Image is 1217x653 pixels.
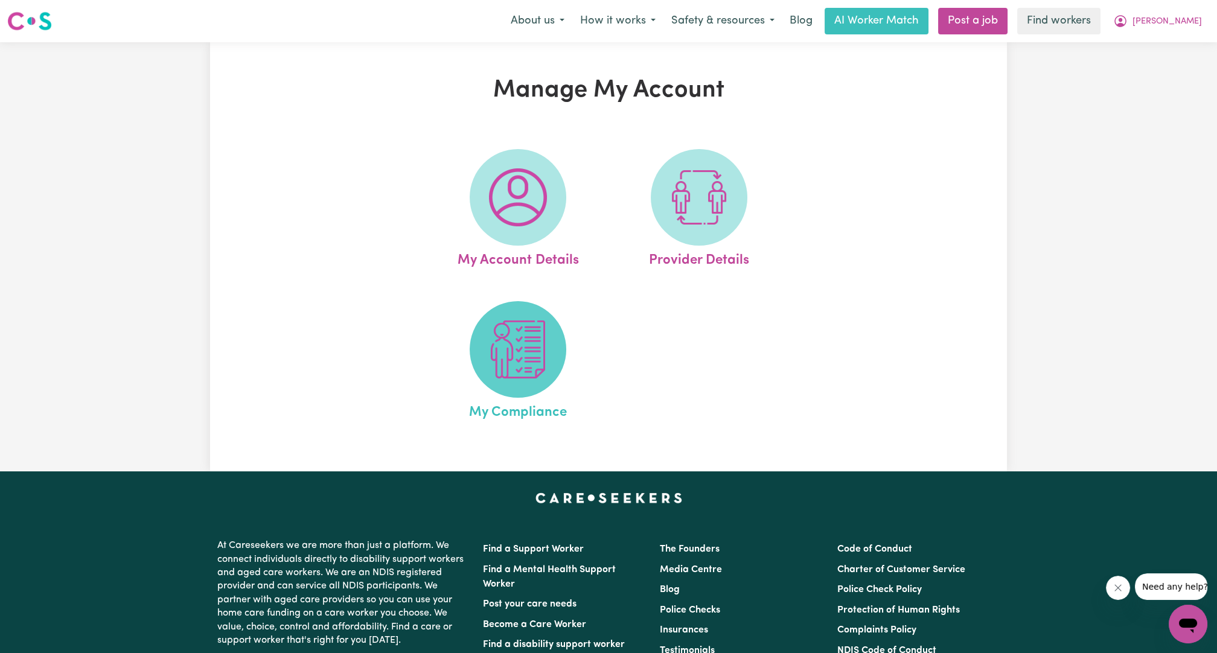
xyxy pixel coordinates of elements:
iframe: Message from company [1135,573,1207,600]
a: Post your care needs [483,599,577,609]
a: Complaints Policy [837,625,916,635]
a: Blog [782,8,820,34]
a: Find a Mental Health Support Worker [483,565,616,589]
button: Safety & resources [663,8,782,34]
span: Need any help? [7,8,73,18]
a: Post a job [938,8,1008,34]
h1: Manage My Account [350,76,867,105]
a: Protection of Human Rights [837,605,960,615]
a: Careseekers home page [535,493,682,503]
p: At Careseekers we are more than just a platform. We connect individuals directly to disability su... [217,534,468,652]
a: Become a Care Worker [483,620,586,629]
span: My Compliance [469,398,567,423]
a: Media Centre [660,565,722,575]
a: Code of Conduct [837,544,912,554]
button: My Account [1105,8,1210,34]
a: Police Checks [660,605,720,615]
iframe: Close message [1106,576,1130,600]
a: Find a Support Worker [483,544,584,554]
a: The Founders [660,544,720,554]
button: About us [503,8,572,34]
a: Insurances [660,625,708,635]
img: Careseekers logo [7,10,52,32]
button: How it works [572,8,663,34]
a: Find workers [1017,8,1100,34]
a: Careseekers logo [7,7,52,35]
span: [PERSON_NAME] [1132,15,1202,28]
a: Police Check Policy [837,585,922,594]
a: Charter of Customer Service [837,565,965,575]
a: Provider Details [612,149,786,271]
a: My Compliance [431,301,605,423]
a: My Account Details [431,149,605,271]
iframe: Button to launch messaging window [1169,605,1207,643]
span: Provider Details [649,246,749,271]
a: AI Worker Match [825,8,928,34]
span: My Account Details [457,246,578,271]
a: Find a disability support worker [483,640,625,649]
a: Blog [660,585,680,594]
